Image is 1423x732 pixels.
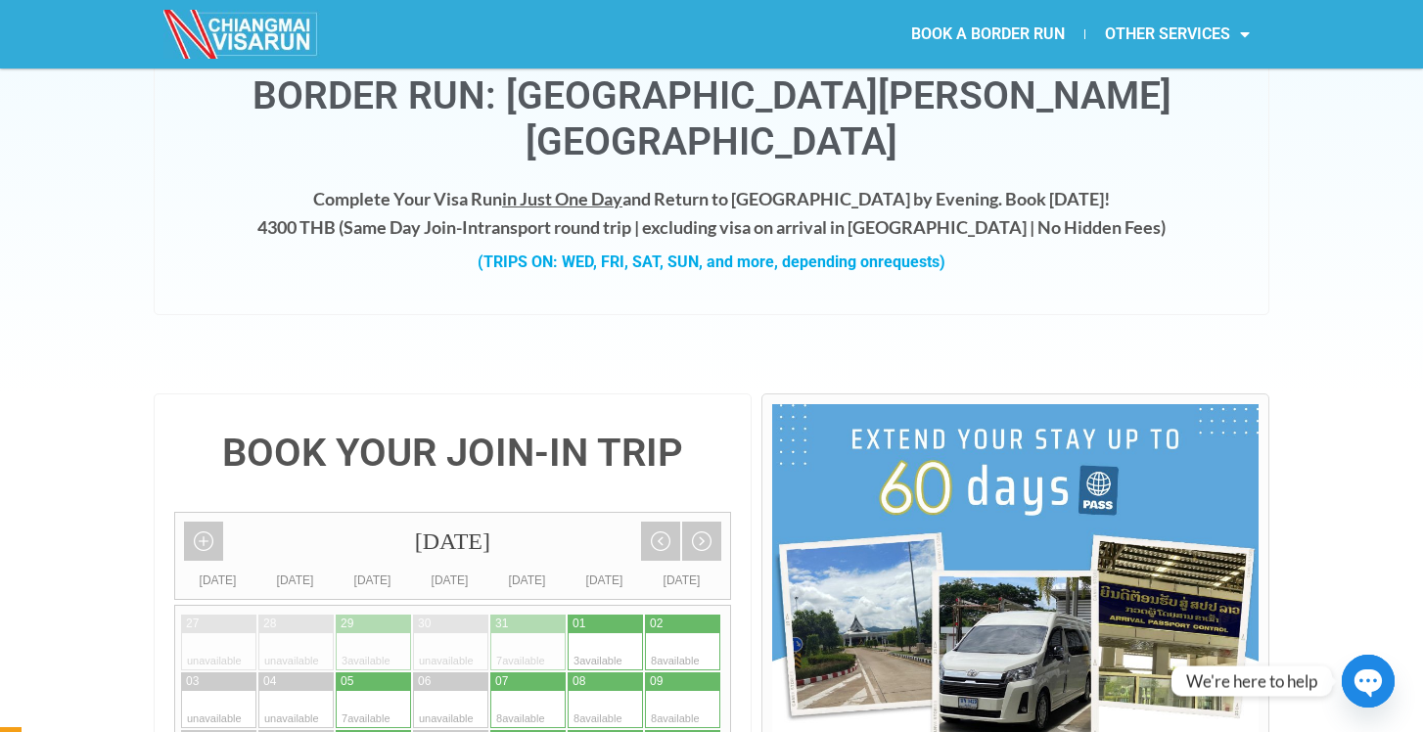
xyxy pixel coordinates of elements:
strong: (TRIPS ON: WED, FRI, SAT, SUN, and more, depending on [478,252,945,271]
div: [DATE] [179,571,256,590]
nav: Menu [711,12,1269,57]
div: [DATE] [643,571,720,590]
div: 28 [263,616,276,632]
div: [DATE] [488,571,566,590]
div: 02 [650,616,663,632]
strong: Same Day Join-In [344,216,478,238]
div: [DATE] [566,571,643,590]
div: 05 [341,673,353,690]
div: 31 [495,616,508,632]
span: requests) [878,252,945,271]
div: 04 [263,673,276,690]
div: 03 [186,673,199,690]
h4: Complete Your Visa Run and Return to [GEOGRAPHIC_DATA] by Evening. Book [DATE]! 4300 THB ( transp... [174,185,1249,242]
a: OTHER SERVICES [1085,12,1269,57]
a: BOOK A BORDER RUN [892,12,1084,57]
div: [DATE] [411,571,488,590]
div: 29 [341,616,353,632]
span: in Just One Day [502,188,622,209]
div: 09 [650,673,663,690]
div: 30 [418,616,431,632]
div: 01 [573,616,585,632]
div: 06 [418,673,431,690]
div: [DATE] [334,571,411,590]
div: [DATE] [256,571,334,590]
h4: BOOK YOUR JOIN-IN TRIP [174,434,731,473]
div: 08 [573,673,585,690]
h1: Border Run: [GEOGRAPHIC_DATA][PERSON_NAME][GEOGRAPHIC_DATA] [174,73,1249,165]
div: [DATE] [175,513,730,571]
div: 07 [495,673,508,690]
div: 27 [186,616,199,632]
